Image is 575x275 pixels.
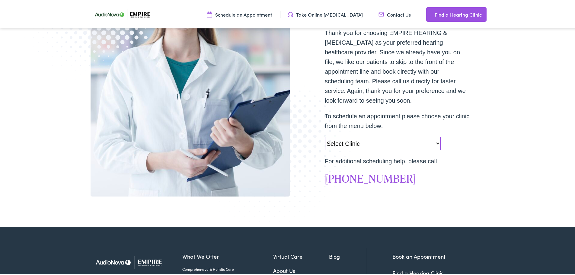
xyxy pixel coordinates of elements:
img: utility icon [288,10,293,17]
a: Take Online [MEDICAL_DATA] [288,10,363,17]
a: Contact Us [379,10,411,17]
a: Book an Appointment [392,251,446,259]
img: Bottom portion of a graphic image with a halftone pattern, adding to the site's aesthetic appeal. [210,74,369,238]
img: utility icon [426,10,432,17]
a: Find a Hearing Clinic [426,6,487,21]
a: What We Offer [182,251,273,259]
a: Blog [329,251,367,259]
img: utility icon [379,10,384,17]
p: Thank you for choosing EMPIRE HEARING & [MEDICAL_DATA] as your preferred hearing healthcare provi... [325,27,470,104]
p: To schedule an appointment please choose your clinic from the menu below: [325,110,470,130]
a: Comprehensive & Holistic Care [182,265,273,271]
a: Schedule an Appointment [207,10,272,17]
a: [PHONE_NUMBER] [325,170,416,185]
a: Virtual Care [273,251,329,259]
p: For additional scheduling help, please call [325,155,470,165]
img: utility icon [207,10,212,17]
a: About Us [273,265,329,273]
